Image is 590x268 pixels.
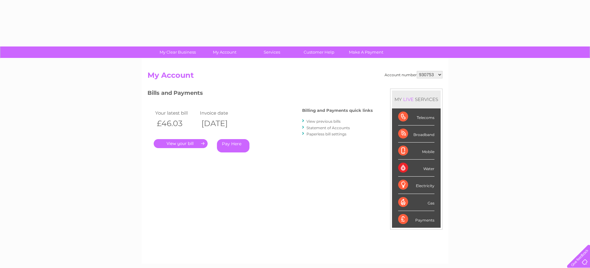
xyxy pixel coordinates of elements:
div: Payments [398,211,434,228]
a: My Account [199,46,250,58]
a: View previous bills [306,119,341,124]
div: Telecoms [398,108,434,125]
div: Account number [385,71,442,78]
h2: My Account [147,71,442,83]
a: Pay Here [217,139,249,152]
div: LIVE [402,96,415,102]
div: Water [398,160,434,177]
div: MY SERVICES [392,90,441,108]
a: Statement of Accounts [306,125,350,130]
a: . [154,139,208,148]
a: Services [246,46,297,58]
div: Broadband [398,125,434,143]
a: My Clear Business [152,46,203,58]
h4: Billing and Payments quick links [302,108,373,113]
div: Mobile [398,143,434,160]
a: Paperless bill settings [306,132,346,136]
a: Customer Help [293,46,345,58]
div: Gas [398,194,434,211]
td: Your latest bill [154,109,198,117]
th: [DATE] [198,117,243,130]
th: £46.03 [154,117,198,130]
a: Make A Payment [341,46,392,58]
h3: Bills and Payments [147,89,373,99]
div: Electricity [398,177,434,194]
td: Invoice date [198,109,243,117]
